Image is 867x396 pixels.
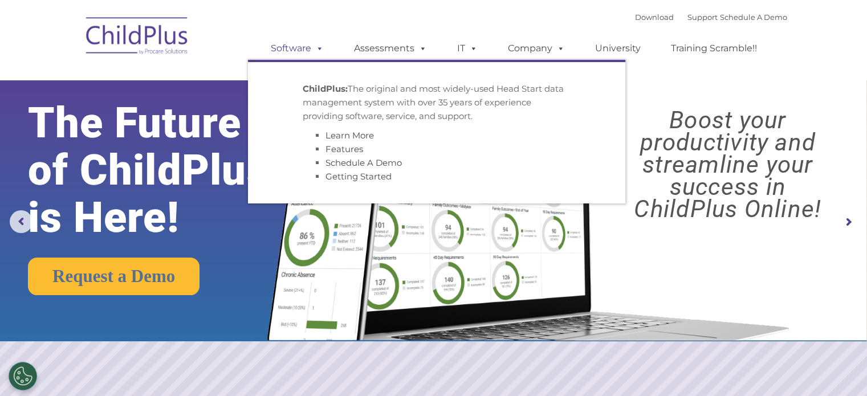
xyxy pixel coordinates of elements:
a: Training Scramble!! [660,37,768,60]
rs-layer: Boost your productivity and streamline your success in ChildPlus Online! [599,109,856,220]
a: Getting Started [325,171,392,182]
a: Support [687,13,718,22]
a: Learn More [325,130,374,141]
a: Company [496,37,576,60]
img: ChildPlus by Procare Solutions [80,9,194,66]
button: Cookies Settings [9,362,37,390]
rs-layer: The Future of ChildPlus is Here! [28,99,305,241]
a: Schedule A Demo [720,13,787,22]
a: Features [325,144,363,154]
a: Download [635,13,674,22]
font: | [635,13,787,22]
a: University [584,37,652,60]
span: Phone number [158,122,207,130]
p: The original and most widely-used Head Start data management system with over 35 years of experie... [303,82,571,123]
strong: ChildPlus: [303,83,348,94]
a: IT [446,37,489,60]
a: Assessments [343,37,438,60]
a: Request a Demo [28,258,200,295]
span: Last name [158,75,193,84]
a: Schedule A Demo [325,157,402,168]
a: Software [259,37,335,60]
